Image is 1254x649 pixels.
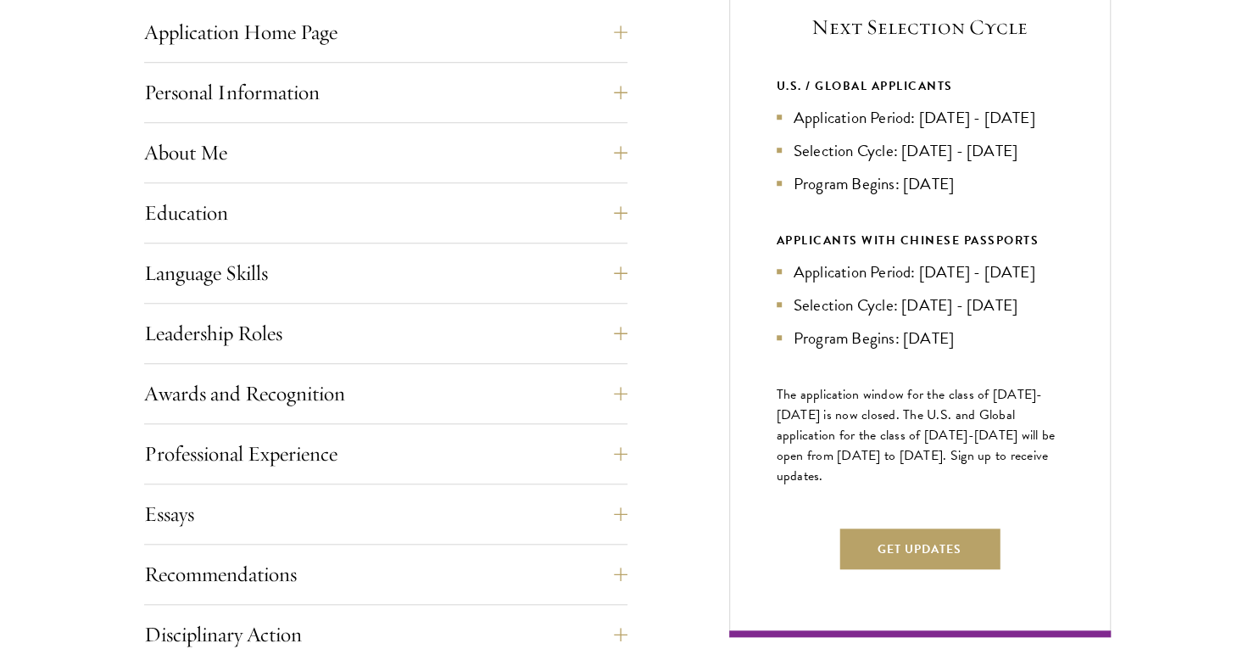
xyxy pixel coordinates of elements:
button: Recommendations [144,554,627,595]
button: Language Skills [144,253,627,294]
div: U.S. / GLOBAL APPLICANTS [777,76,1063,97]
li: Program Begins: [DATE] [777,171,1063,196]
button: Personal Information [144,72,627,113]
span: The application window for the class of [DATE]-[DATE] is now closed. The U.S. and Global applicat... [777,384,1056,486]
button: Awards and Recognition [144,373,627,414]
li: Application Period: [DATE] - [DATE] [777,260,1063,284]
li: Program Begins: [DATE] [777,326,1063,350]
button: Application Home Page [144,12,627,53]
button: Professional Experience [144,434,627,474]
button: Leadership Roles [144,313,627,354]
li: Application Period: [DATE] - [DATE] [777,105,1063,130]
button: About Me [144,132,627,173]
li: Selection Cycle: [DATE] - [DATE] [777,293,1063,317]
button: Education [144,193,627,233]
button: Get Updates [839,529,1000,569]
div: APPLICANTS WITH CHINESE PASSPORTS [777,230,1063,251]
h5: Next Selection Cycle [777,13,1063,42]
li: Selection Cycle: [DATE] - [DATE] [777,138,1063,163]
button: Essays [144,494,627,534]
